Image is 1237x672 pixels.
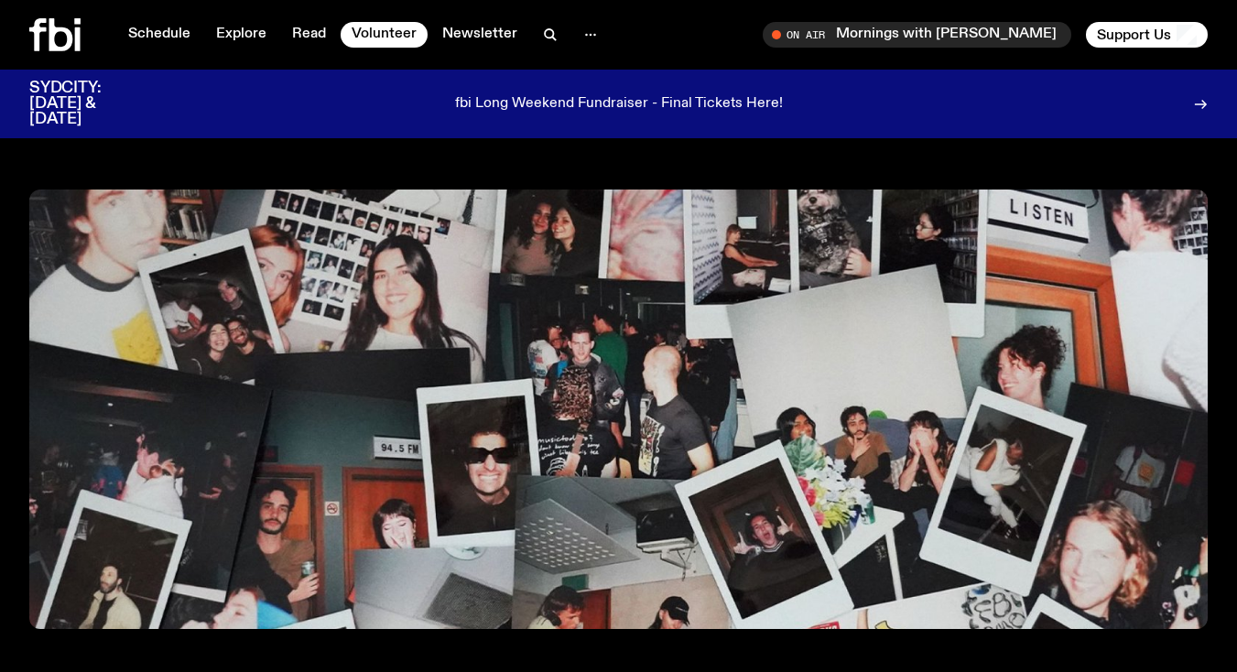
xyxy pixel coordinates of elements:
[205,22,277,48] a: Explore
[29,81,146,127] h3: SYDCITY: [DATE] & [DATE]
[281,22,337,48] a: Read
[1086,22,1208,48] button: Support Us
[1097,27,1171,43] span: Support Us
[29,190,1208,629] img: A collage of photographs and polaroids showing FBI volunteers.
[455,96,783,113] p: fbi Long Weekend Fundraiser - Final Tickets Here!
[341,22,428,48] a: Volunteer
[763,22,1071,48] button: On AirMornings with [PERSON_NAME]
[431,22,528,48] a: Newsletter
[117,22,201,48] a: Schedule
